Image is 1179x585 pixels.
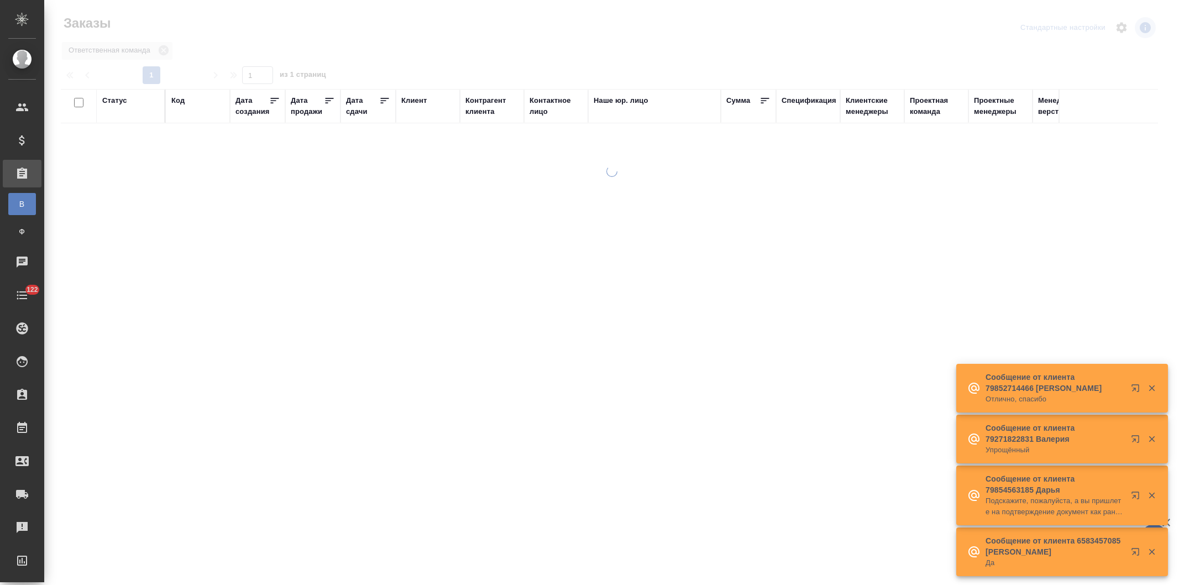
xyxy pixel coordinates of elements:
[1140,434,1163,444] button: Закрыть
[594,95,648,106] div: Наше юр. лицо
[986,445,1124,456] p: Упрощённый
[726,95,750,106] div: Сумма
[235,95,269,117] div: Дата создания
[346,95,379,117] div: Дата сдачи
[20,284,45,295] span: 122
[3,281,41,309] a: 122
[1124,428,1151,455] button: Открыть в новой вкладке
[986,557,1124,568] p: Да
[986,535,1124,557] p: Сообщение от клиента 6583457085 [PERSON_NAME]
[1140,490,1163,500] button: Закрыть
[465,95,518,117] div: Контрагент клиента
[530,95,583,117] div: Контактное лицо
[986,372,1124,394] p: Сообщение от клиента 79852714466 [PERSON_NAME]
[1124,484,1151,511] button: Открыть в новой вкладке
[974,95,1027,117] div: Проектные менеджеры
[171,95,185,106] div: Код
[14,226,30,237] span: Ф
[102,95,127,106] div: Статус
[1124,541,1151,567] button: Открыть в новой вкладке
[910,95,963,117] div: Проектная команда
[986,495,1124,518] p: Подскажите, пожалуйста, а вы пришлете на подтверждение документ как раньше?
[846,95,899,117] div: Клиентские менеджеры
[291,95,324,117] div: Дата продажи
[986,473,1124,495] p: Сообщение от клиента 79854563185 Дарья
[1038,95,1091,117] div: Менеджеры верстки
[986,422,1124,445] p: Сообщение от клиента 79271822831 Валерия
[8,193,36,215] a: В
[8,221,36,243] a: Ф
[1140,383,1163,393] button: Закрыть
[14,199,30,210] span: В
[401,95,427,106] div: Клиент
[782,95,836,106] div: Спецификация
[1140,547,1163,557] button: Закрыть
[986,394,1124,405] p: Отлично, спасибо
[1124,377,1151,404] button: Открыть в новой вкладке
